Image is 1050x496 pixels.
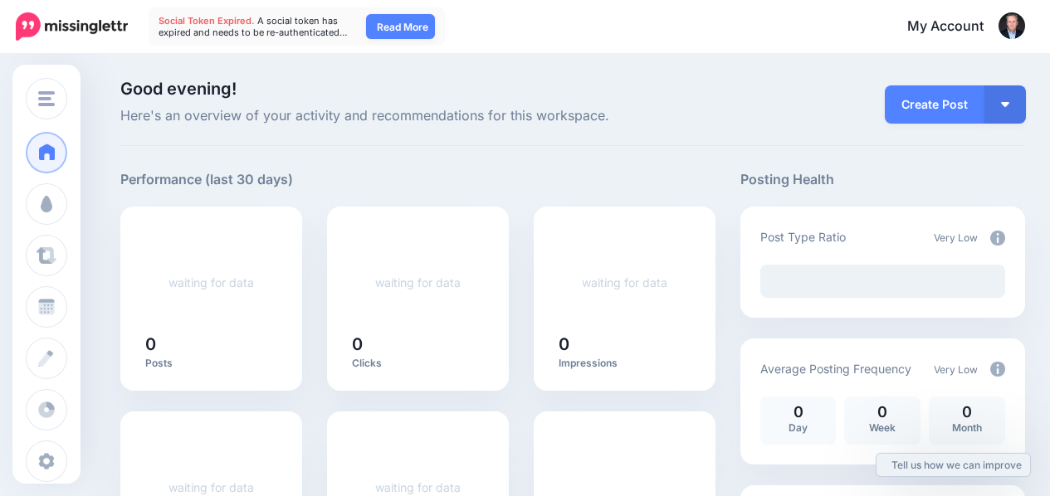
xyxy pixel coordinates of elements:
[760,227,846,246] p: Post Type Ratio
[789,421,808,434] span: Day
[990,231,1005,246] img: info-circle-grey.png
[159,15,255,27] span: Social Token Expired.
[877,454,1030,476] a: Tell us how we can improve
[16,12,128,41] img: Missinglettr
[760,359,911,378] p: Average Posting Frequency
[38,91,55,106] img: menu.png
[934,231,978,244] span: Very Low
[582,275,667,289] a: waiting for data
[159,15,348,38] span: A social token has expired and needs to be re-authenticated…
[740,169,1025,190] h5: Posting Health
[375,275,461,289] a: waiting for data
[352,357,484,370] p: Clicks
[375,480,461,494] a: waiting for data
[952,421,982,434] span: Month
[852,405,912,420] p: 0
[145,357,277,370] p: Posts
[145,336,277,353] h5: 0
[934,363,978,376] span: Very Low
[120,169,293,190] h5: Performance (last 30 days)
[168,275,254,289] a: waiting for data
[1001,102,1009,107] img: arrow-down-white.png
[120,105,715,127] span: Here's an overview of your activity and recommendations for this workspace.
[120,79,237,99] span: Good evening!
[559,357,691,370] p: Impressions
[885,85,984,124] a: Create Post
[352,336,484,353] h5: 0
[366,14,435,39] a: Read More
[937,405,997,420] p: 0
[869,421,896,434] span: Week
[769,405,828,420] p: 0
[990,362,1005,377] img: info-circle-grey.png
[168,480,254,494] a: waiting for data
[891,7,1025,47] a: My Account
[559,336,691,353] h5: 0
